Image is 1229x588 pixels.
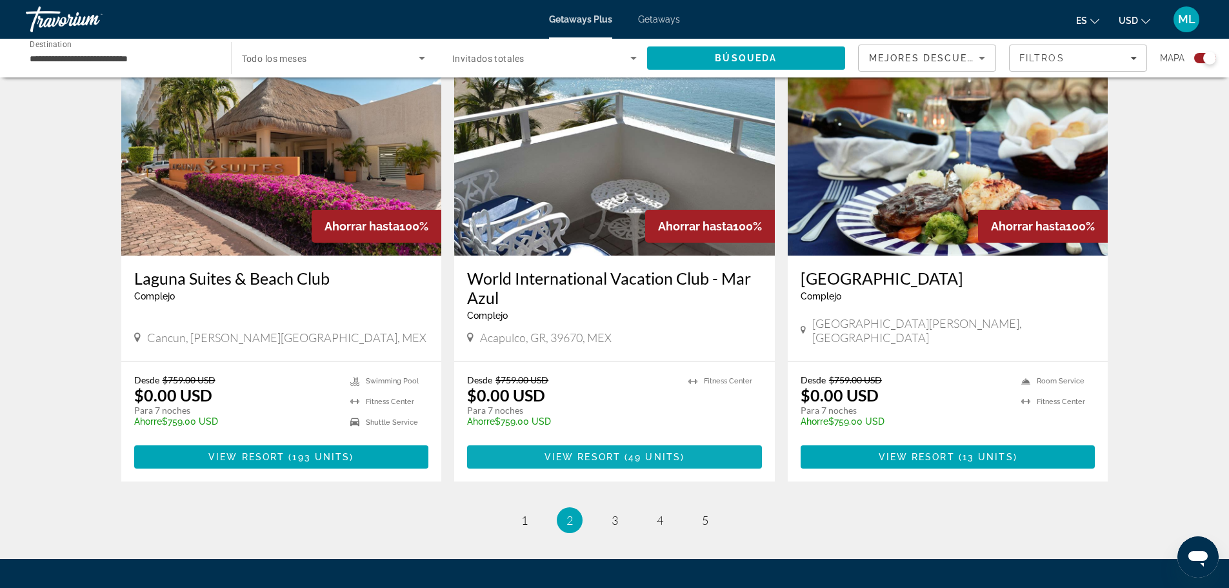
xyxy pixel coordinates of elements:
button: View Resort(49 units) [467,445,762,469]
span: Ahorre [467,416,495,427]
span: ( ) [285,452,354,462]
span: USD [1119,15,1138,26]
span: Todo los meses [242,54,307,64]
span: Desde [801,374,826,385]
span: View Resort [545,452,621,462]
span: $759.00 USD [163,374,215,385]
span: Swimming Pool [366,377,419,385]
button: Search [647,46,846,70]
span: Acapulco, GR, 39670, MEX [480,330,612,345]
p: $759.00 USD [467,416,675,427]
p: $0.00 USD [134,385,212,405]
span: Cancun, [PERSON_NAME][GEOGRAPHIC_DATA], MEX [147,330,426,345]
span: 13 units [963,452,1014,462]
span: Ahorrar hasta [658,219,733,233]
span: Ahorrar hasta [991,219,1066,233]
span: Room Service [1037,377,1084,385]
span: Búsqueda [715,53,777,63]
span: 193 units [292,452,350,462]
div: 100% [645,210,775,243]
a: Travorium [26,3,155,36]
p: $0.00 USD [801,385,879,405]
a: World International Vacation Club - Mar Azul [467,269,762,307]
span: ML [1178,13,1195,26]
p: $759.00 USD [134,416,338,427]
img: Laguna Suites & Beach Club [121,49,442,256]
a: Getaways Plus [549,14,612,25]
span: $759.00 USD [495,374,548,385]
span: Fitness Center [1037,398,1085,406]
span: Complejo [801,291,841,301]
button: View Resort(13 units) [801,445,1095,469]
span: Fitness Center [704,377,752,385]
nav: Pagination [121,507,1108,533]
button: User Menu [1170,6,1203,33]
span: ( ) [955,452,1017,462]
iframe: Botón para iniciar la ventana de mensajería [1177,536,1219,578]
span: Desde [467,374,492,385]
button: Change language [1076,11,1099,30]
div: 100% [312,210,441,243]
span: Complejo [467,310,508,321]
a: Laguna Suites & Beach Club [134,269,429,288]
p: Para 7 noches [467,405,675,416]
span: Mapa [1160,49,1184,67]
span: 5 [702,513,708,527]
span: 1 [521,513,528,527]
span: es [1076,15,1087,26]
button: Filters [1009,45,1147,72]
span: Ahorre [801,416,828,427]
button: View Resort(193 units) [134,445,429,469]
span: Fitness Center [366,398,414,406]
span: Shuttle Service [366,418,418,427]
span: ( ) [621,452,684,462]
span: 4 [657,513,663,527]
span: Invitados totales [452,54,524,64]
a: Getaways [638,14,680,25]
span: View Resort [208,452,285,462]
a: [GEOGRAPHIC_DATA] [801,269,1095,288]
span: Filtros [1019,53,1064,63]
button: Change currency [1119,11,1150,30]
span: Ahorrar hasta [325,219,399,233]
span: View Resort [879,452,955,462]
input: Select destination [30,51,214,66]
p: Para 7 noches [801,405,1009,416]
img: World International Vacation Club - Mar Azul [454,49,775,256]
span: Mejores descuentos [869,53,998,63]
p: $0.00 USD [467,385,545,405]
div: 100% [978,210,1108,243]
p: Para 7 noches [134,405,338,416]
span: 49 units [628,452,681,462]
img: Los Cabos Golf Resort [788,49,1108,256]
p: $759.00 USD [801,416,1009,427]
span: Ahorre [134,416,162,427]
span: 2 [566,513,573,527]
span: [GEOGRAPHIC_DATA][PERSON_NAME], [GEOGRAPHIC_DATA] [812,316,1095,345]
span: Complejo [134,291,175,301]
span: Desde [134,374,159,385]
mat-select: Sort by [869,50,985,66]
span: Destination [30,39,72,48]
span: $759.00 USD [829,374,882,385]
span: 3 [612,513,618,527]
